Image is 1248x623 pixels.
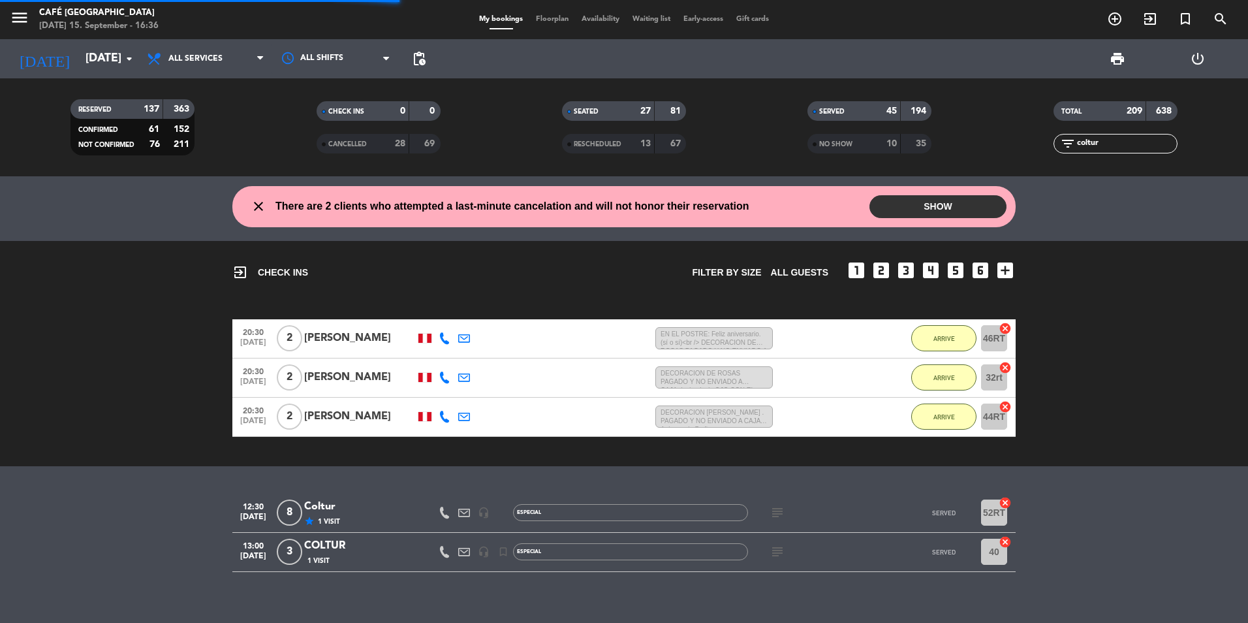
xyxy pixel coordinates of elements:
[429,106,437,116] strong: 0
[1158,39,1239,78] div: LOG OUT
[10,44,79,73] i: [DATE]
[1107,11,1123,27] i: add_circle_outline
[277,325,302,351] span: 2
[304,408,415,425] div: [PERSON_NAME]
[237,324,270,339] span: 20:30
[237,498,270,513] span: 12:30
[395,139,405,148] strong: 28
[174,125,192,134] strong: 152
[275,198,749,215] span: There are 2 clients who attempted a last-minute cancelation and will not honor their reservation
[819,141,852,148] span: NO SHOW
[911,404,976,430] button: ARRIVE
[174,140,192,149] strong: 211
[1060,136,1076,152] i: filter_list
[174,104,192,114] strong: 363
[1190,51,1206,67] i: power_settings_new
[932,549,956,556] span: SERVED
[10,8,29,32] button: menu
[237,537,270,552] span: 13:00
[670,139,683,148] strong: 67
[911,500,976,526] button: SERVED
[999,535,1012,549] i: cancel
[39,7,159,20] div: Café [GEOGRAPHIC_DATA]
[529,16,575,23] span: Floorplan
[400,106,405,116] strong: 0
[1061,108,1082,115] span: TOTAL
[1178,11,1193,27] i: turned_in_not
[1110,51,1125,67] span: print
[995,260,1016,281] i: add_box
[237,402,270,417] span: 20:30
[78,142,134,148] span: NOT CONFIRMED
[478,546,490,558] i: headset_mic
[304,330,415,347] div: [PERSON_NAME]
[478,507,490,519] i: headset_mic
[911,539,976,565] button: SERVED
[39,20,159,33] div: [DATE] 15. September - 16:36
[999,496,1012,509] i: cancel
[277,539,302,565] span: 3
[999,361,1012,374] i: cancel
[655,327,773,349] span: EN EL POSTRE: Feliz aniversario. (sí o sí)<br /> DECORACION DE ROSAS PAGADO Y NO ENVIADO A CAJA<b...
[933,335,955,342] span: ARRIVE
[144,104,159,114] strong: 137
[473,16,529,23] span: My bookings
[911,106,929,116] strong: 194
[640,139,651,148] strong: 13
[911,325,976,351] button: ARRIVE
[574,141,621,148] span: RESCHEDULED
[328,108,364,115] span: CHECK INS
[670,106,683,116] strong: 81
[933,413,955,421] span: ARRIVE
[1213,11,1228,27] i: search
[911,364,976,391] button: ARRIVE
[237,363,270,378] span: 20:30
[770,544,785,560] i: subject
[328,141,367,148] span: CANCELLED
[149,140,160,149] strong: 76
[916,139,929,148] strong: 35
[575,16,626,23] span: Availability
[730,16,775,23] span: Gift cards
[304,369,415,386] div: [PERSON_NAME]
[277,500,302,526] span: 8
[970,260,991,281] i: looks_6
[574,108,599,115] span: SEATED
[78,127,118,133] span: CONFIRMED
[770,505,785,520] i: subject
[237,552,270,567] span: [DATE]
[896,260,916,281] i: looks_3
[304,498,415,515] div: Coltur
[10,8,29,27] i: menu
[640,106,651,116] strong: 27
[232,264,248,280] i: exit_to_app
[932,509,956,517] span: SERVED
[1142,11,1158,27] i: exit_to_app
[869,195,1006,218] button: SHOW
[232,264,308,280] span: CHECK INS
[517,549,541,554] span: Especial
[277,404,302,430] span: 2
[78,106,112,113] span: RESERVED
[307,556,330,566] span: 1 Visit
[920,260,941,281] i: looks_4
[771,265,828,280] span: All guests
[693,265,762,280] span: Filter by size
[149,125,159,134] strong: 61
[318,517,340,527] span: 1 Visit
[999,322,1012,335] i: cancel
[121,51,137,67] i: arrow_drop_down
[886,139,897,148] strong: 10
[1127,106,1142,116] strong: 209
[168,54,223,63] span: All services
[626,16,677,23] span: Waiting list
[933,374,955,381] span: ARRIVE
[871,260,892,281] i: looks_two
[677,16,730,23] span: Early-access
[237,417,270,432] span: [DATE]
[1156,106,1174,116] strong: 638
[497,546,509,558] i: turned_in_not
[411,51,427,67] span: pending_actions
[945,260,966,281] i: looks_5
[999,400,1012,413] i: cancel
